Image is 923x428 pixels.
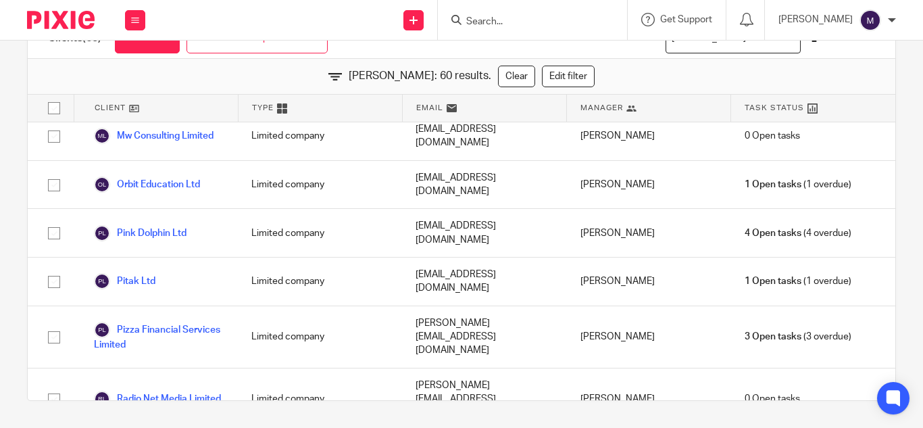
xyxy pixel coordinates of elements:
[402,306,566,368] div: [PERSON_NAME][EMAIL_ADDRESS][DOMAIN_NAME]
[94,225,186,241] a: Pink Dolphin Ltd
[238,161,402,209] div: Limited company
[859,9,881,31] img: svg%3E
[498,66,535,87] a: Clear
[567,306,731,368] div: [PERSON_NAME]
[94,128,110,144] img: svg%3E
[745,392,800,406] span: 0 Open tasks
[402,112,566,160] div: [EMAIL_ADDRESS][DOMAIN_NAME]
[41,95,67,121] input: Select all
[580,102,623,114] span: Manager
[94,322,110,338] img: svg%3E
[402,258,566,306] div: [EMAIL_ADDRESS][DOMAIN_NAME]
[238,306,402,368] div: Limited company
[238,112,402,160] div: Limited company
[349,68,491,84] span: [PERSON_NAME]: 60 results.
[745,178,851,191] span: (1 overdue)
[660,15,712,24] span: Get Support
[94,322,224,352] a: Pizza Financial Services Limited
[94,391,221,407] a: Radio Net Media Limited
[567,258,731,306] div: [PERSON_NAME]
[94,128,214,144] a: Mw Consulting Limited
[567,209,731,257] div: [PERSON_NAME]
[745,102,804,114] span: Task Status
[94,273,155,289] a: Pitak Ltd
[778,13,853,26] p: [PERSON_NAME]
[542,66,595,87] a: Edit filter
[745,330,801,343] span: 3 Open tasks
[745,275,851,288] span: (1 overdue)
[567,112,731,160] div: [PERSON_NAME]
[27,11,95,29] img: Pixie
[402,161,566,209] div: [EMAIL_ADDRESS][DOMAIN_NAME]
[745,178,801,191] span: 1 Open tasks
[567,161,731,209] div: [PERSON_NAME]
[94,391,110,407] img: svg%3E
[94,176,110,193] img: svg%3E
[745,227,801,240] span: 4 Open tasks
[745,129,800,143] span: 0 Open tasks
[745,330,851,343] span: (3 overdue)
[94,273,110,289] img: svg%3E
[745,227,851,240] span: (4 overdue)
[465,16,587,28] input: Search
[745,275,801,288] span: 1 Open tasks
[94,176,200,193] a: Orbit Education Ltd
[416,102,443,114] span: Email
[238,258,402,306] div: Limited company
[252,102,274,114] span: Type
[95,102,126,114] span: Client
[238,209,402,257] div: Limited company
[94,225,110,241] img: svg%3E
[402,209,566,257] div: [EMAIL_ADDRESS][DOMAIN_NAME]
[82,32,101,43] span: (60)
